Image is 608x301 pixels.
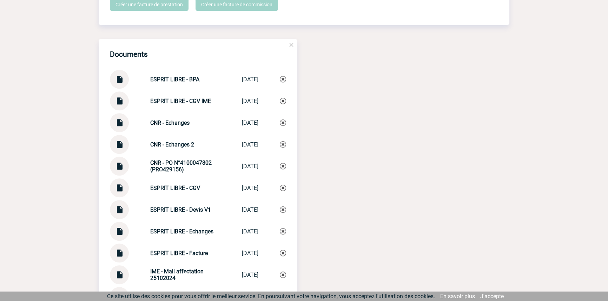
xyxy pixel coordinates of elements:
[150,185,200,191] strong: ESPRIT LIBRE - CGV
[150,268,204,281] strong: IME - Mail affectation 25102024
[150,159,212,173] strong: CNR - PO N°4100047802 (PRO429156)
[150,141,194,148] strong: CNR - Echanges 2
[280,185,286,191] img: Supprimer
[280,250,286,256] img: Supprimer
[280,141,286,148] img: Supprimer
[288,42,295,48] img: close.png
[280,98,286,104] img: Supprimer
[242,163,258,170] div: [DATE]
[242,141,258,148] div: [DATE]
[242,185,258,191] div: [DATE]
[150,250,208,256] strong: ESPRIT LIBRE - Facture
[242,250,258,256] div: [DATE]
[150,228,213,235] strong: ESPRIT LIBRE - Echanges
[242,119,258,126] div: [DATE]
[150,98,211,104] strong: ESPRIT LIBRE - CGV IME
[150,119,190,126] strong: CNR - Echanges
[150,206,211,213] strong: ESPRIT LIBRE - Devis V1
[280,228,286,234] img: Supprimer
[107,293,435,300] span: Ce site utilise des cookies pour vous offrir le meilleur service. En poursuivant votre navigation...
[110,50,148,59] h4: Documents
[280,119,286,126] img: Supprimer
[280,206,286,213] img: Supprimer
[280,163,286,169] img: Supprimer
[480,293,504,300] a: J'accepte
[242,98,258,104] div: [DATE]
[242,272,258,278] div: [DATE]
[280,272,286,278] img: Supprimer
[242,76,258,83] div: [DATE]
[440,293,475,300] a: En savoir plus
[242,206,258,213] div: [DATE]
[150,76,199,83] strong: ESPRIT LIBRE - BPA
[242,228,258,235] div: [DATE]
[280,76,286,82] img: Supprimer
